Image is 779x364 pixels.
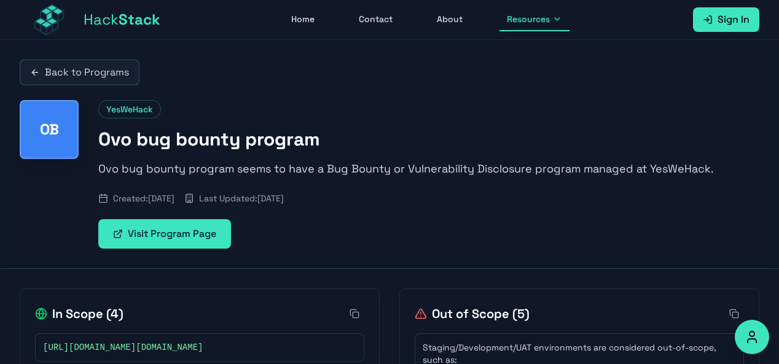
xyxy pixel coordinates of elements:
div: Ovo bug bounty program [20,100,79,159]
a: Back to Programs [20,60,139,85]
span: Sign In [718,12,750,27]
span: Last Updated: [DATE] [199,192,284,204]
h2: Out of Scope ( 5 ) [415,305,530,322]
span: Resources [507,13,550,25]
span: Stack [119,10,160,29]
button: Resources [499,8,570,31]
a: About [429,8,470,31]
span: [URL][DOMAIN_NAME][DOMAIN_NAME] [43,341,203,354]
span: Hack [84,10,160,29]
p: Ovo bug bounty program seems to have a Bug Bounty or Vulnerability Disclosure program managed at ... [98,160,759,177]
a: Sign In [693,7,759,32]
button: Accessibility Options [735,320,769,354]
button: Copy all out-of-scope items [724,304,744,323]
a: Contact [351,8,400,31]
h2: In Scope ( 4 ) [35,305,123,322]
a: Home [284,8,322,31]
span: Created: [DATE] [113,192,174,204]
h1: Ovo bug bounty program [98,128,759,150]
button: Copy all in-scope items [345,304,364,323]
a: Visit Program Page [98,219,231,249]
span: YesWeHack [98,100,161,118]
